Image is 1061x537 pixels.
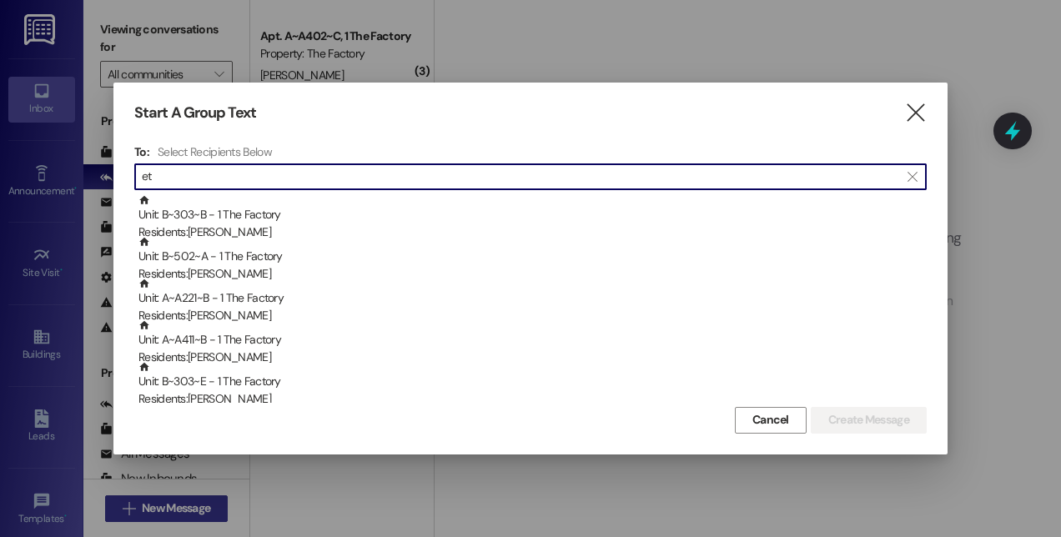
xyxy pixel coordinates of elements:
div: Residents: [PERSON_NAME] [138,265,927,283]
div: Residents: [PERSON_NAME] [138,390,927,408]
div: Unit: A~A411~B - 1 The FactoryResidents:[PERSON_NAME] [134,319,927,361]
i:  [904,104,927,122]
button: Clear text [899,164,926,189]
span: Create Message [828,411,909,429]
div: Residents: [PERSON_NAME] [138,307,927,324]
h3: To: [134,144,149,159]
div: Unit: A~A221~B - 1 The FactoryResidents:[PERSON_NAME] [134,278,927,319]
button: Create Message [811,407,927,434]
div: Residents: [PERSON_NAME] [138,223,927,241]
h4: Select Recipients Below [158,144,272,159]
div: Unit: B~303~B - 1 The FactoryResidents:[PERSON_NAME] [134,194,927,236]
div: Unit: B~502~A - 1 The FactoryResidents:[PERSON_NAME] [134,236,927,278]
span: Cancel [752,411,789,429]
div: Unit: B~502~A - 1 The Factory [138,236,927,284]
div: Unit: B~303~E - 1 The FactoryResidents:[PERSON_NAME] [134,361,927,403]
div: Unit: B~303~B - 1 The Factory [138,194,927,242]
div: Unit: A~A221~B - 1 The Factory [138,278,927,325]
div: Unit: B~303~E - 1 The Factory [138,361,927,409]
input: Search for any contact or apartment [142,165,899,188]
button: Cancel [735,407,807,434]
div: Residents: [PERSON_NAME] [138,349,927,366]
h3: Start A Group Text [134,103,256,123]
i:  [908,170,917,183]
div: Unit: A~A411~B - 1 The Factory [138,319,927,367]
